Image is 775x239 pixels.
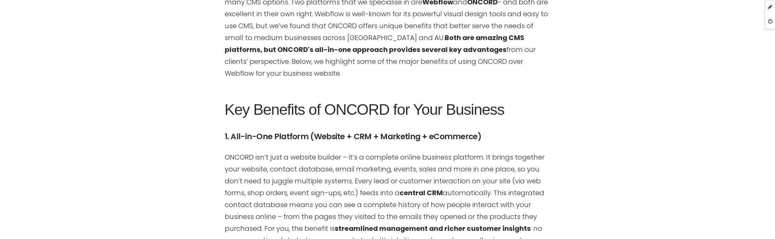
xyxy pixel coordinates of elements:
strong: streamlined management and richer customer insights [335,224,531,233]
h2: Key Benefits of ONCORD for Your Business [225,100,551,119]
h3: 1. All-in-One Platform (Website + CRM + Marketing + eCommerce) [225,130,551,144]
strong: central CRM [400,188,443,198]
strong: Both are amazing CMS platforms, but ONCORD's all-in-one approach provides several key advantages [225,33,524,54]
